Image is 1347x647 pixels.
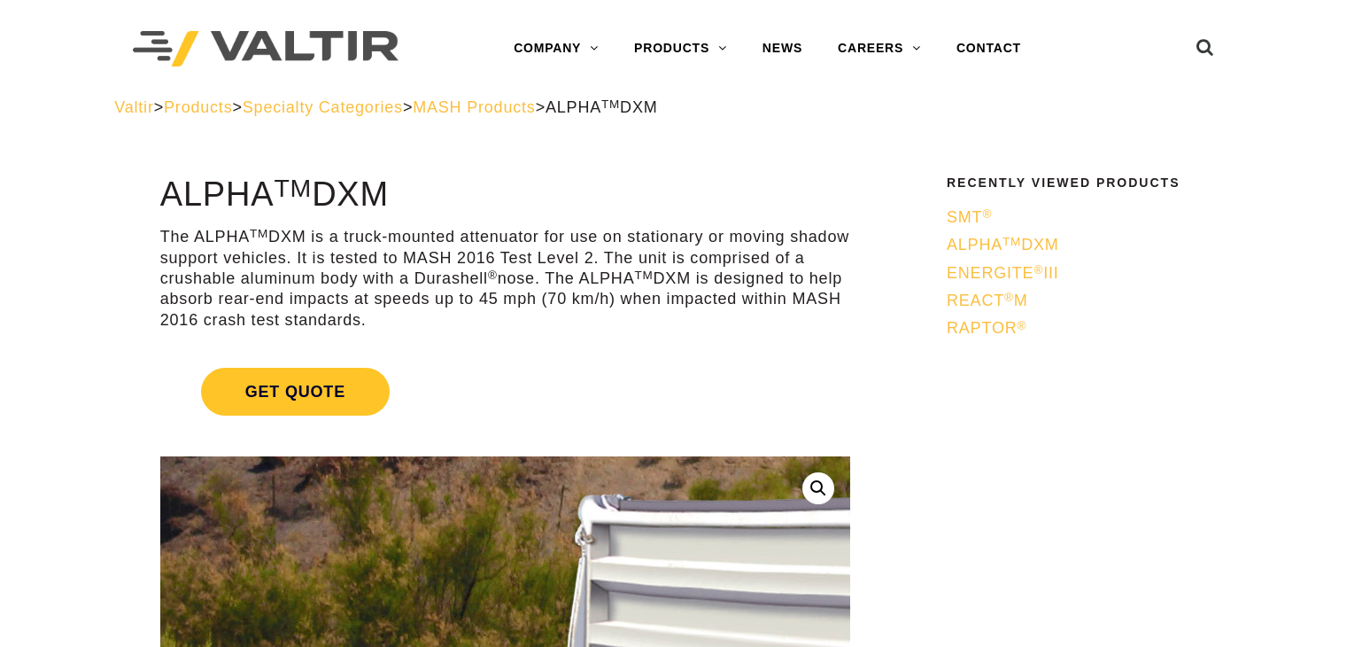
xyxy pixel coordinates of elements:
[164,98,232,116] a: Products
[160,176,850,214] h1: ALPHA DXM
[133,31,399,67] img: Valtir
[496,31,616,66] a: COMPANY
[546,98,658,116] span: ALPHA DXM
[201,368,390,416] span: Get Quote
[947,319,1026,337] span: RAPTOR
[745,31,820,66] a: NEWS
[947,176,1221,190] h2: Recently Viewed Products
[160,347,850,437] a: Get Quote
[114,98,153,116] a: Valtir
[488,269,498,282] sup: ®
[947,235,1221,255] a: ALPHATMDXM
[616,31,745,66] a: PRODUCTS
[114,97,1233,118] div: > > > >
[947,208,992,226] span: SMT
[1033,263,1043,277] sup: ®
[947,292,1028,309] span: REACT M
[1003,235,1021,248] sup: TM
[947,291,1221,311] a: REACT®M
[1004,291,1014,304] sup: ®
[947,207,1221,228] a: SMT®
[274,174,312,202] sup: TM
[947,264,1059,282] span: ENERGITE III
[634,269,653,282] sup: TM
[939,31,1039,66] a: CONTACT
[243,98,403,116] a: Specialty Categories
[413,98,535,116] a: MASH Products
[250,227,268,240] sup: TM
[947,318,1221,339] a: RAPTOR®
[982,207,992,221] sup: ®
[947,263,1221,284] a: ENERGITE®III
[160,227,850,331] p: The ALPHA DXM is a truck-mounted attenuator for use on stationary or moving shadow support vehicl...
[1017,319,1026,332] sup: ®
[947,236,1059,253] span: ALPHA DXM
[601,97,620,111] sup: TM
[820,31,939,66] a: CAREERS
